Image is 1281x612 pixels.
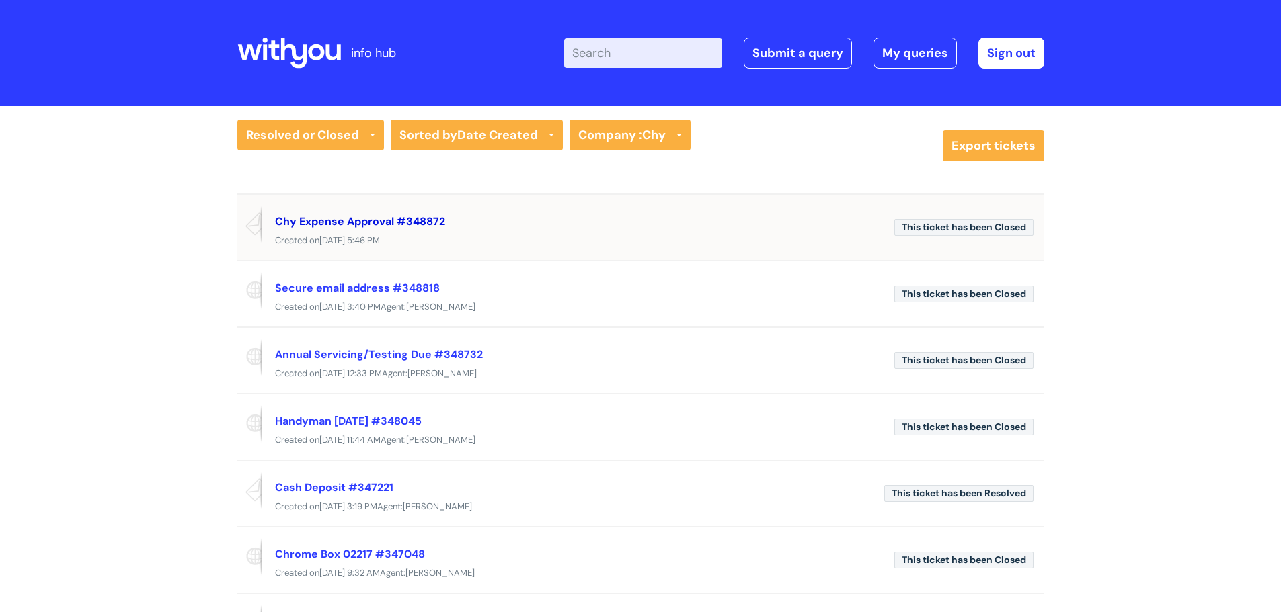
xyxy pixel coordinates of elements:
[894,552,1034,568] span: This ticket has been Closed
[275,214,445,228] a: Chy Expense Approval #348872
[237,365,1044,382] div: Created on Agent:
[237,120,384,150] a: Resolved or Closed
[237,498,1044,515] div: Created on Agent:
[275,480,393,494] a: Cash Deposit #347221
[744,38,852,69] a: Submit a query
[406,301,475,312] span: [PERSON_NAME]
[275,281,440,295] a: Secure email address #348818
[237,472,262,509] span: Reported via email
[570,120,691,150] a: Company :Chy
[275,414,422,428] a: Handyman [DATE] #348045
[894,219,1034,236] span: This ticket has been Closed
[237,432,1044,449] div: Created on Agent:
[642,127,666,143] strong: Chy
[319,367,382,379] span: [DATE] 12:33 PM
[319,567,380,578] span: [DATE] 9:32 AM
[237,272,262,310] span: Reported via portal
[978,38,1044,69] a: Sign out
[894,286,1034,302] span: This ticket has been Closed
[564,38,1044,69] div: | -
[237,206,262,243] span: Reported via email
[403,500,472,512] span: [PERSON_NAME]
[237,232,1044,249] div: Created on
[894,352,1034,369] span: This ticket has been Closed
[237,339,262,376] span: Reported via portal
[319,234,380,246] span: [DATE] 5:46 PM
[237,299,1044,316] div: Created on Agent:
[564,38,722,68] input: Search
[884,485,1034,502] span: This ticket has been Resolved
[407,367,477,379] span: [PERSON_NAME]
[237,405,262,443] span: Reported via portal
[391,120,563,150] a: Sorted byDate Created
[319,500,377,512] span: [DATE] 3:19 PM
[874,38,957,69] a: My queries
[275,547,425,561] a: Chrome Box 02217 #347048
[351,42,396,64] p: info hub
[237,565,1044,582] div: Created on Agent:
[319,434,381,445] span: [DATE] 11:44 AM
[406,434,475,445] span: [PERSON_NAME]
[457,127,538,143] b: Date Created
[894,419,1034,435] span: This ticket has been Closed
[319,301,381,312] span: [DATE] 3:40 PM
[943,130,1044,161] a: Export tickets
[275,347,483,361] a: Annual Servicing/Testing Due #348732
[405,567,475,578] span: [PERSON_NAME]
[237,538,262,576] span: Reported via portal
